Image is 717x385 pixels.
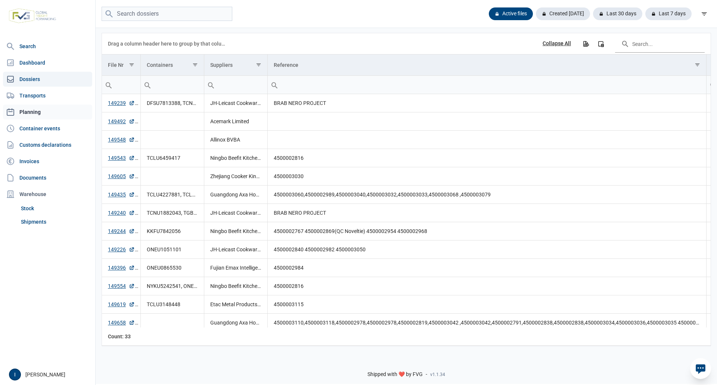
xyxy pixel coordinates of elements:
[204,222,268,240] td: Ningbo Beefit Kitchenware Co., Ltd.
[268,295,707,314] td: 4500003115
[3,137,92,152] a: Customs declarations
[3,72,92,87] a: Dossiers
[141,277,204,295] td: NYKU5242541, ONEU1710770, ONEU5574667, TLLU5530870
[579,37,592,50] div: Export all data to Excel
[3,88,92,103] a: Transports
[593,7,642,20] div: Last 30 days
[268,167,707,186] td: 4500003030
[141,186,204,204] td: TCLU4227881, TCLU4674935
[615,35,705,53] input: Search in the data grid
[204,112,268,131] td: Acemark Limited
[102,76,140,94] input: Filter cell
[108,301,135,308] a: 149619
[268,94,707,112] td: BRAB NERO PROJECT
[268,314,707,332] td: 4500003110,4500003118,4500002978,4500002978,4500002819,4500003042 ,4500003042,4500002791,45000028...
[102,33,711,346] div: Data grid with 33 rows and 7 columns
[426,371,427,378] span: -
[430,372,445,378] span: v1.1.34
[367,371,423,378] span: Shipped with ❤️ by FVG
[268,222,707,240] td: 4500002767 4500002869(QC Noveltie) 4500002954 4500002968
[141,55,204,76] td: Column Containers
[9,369,21,381] button: I
[204,204,268,222] td: JH-Leicast Cookware Co., Ltd.
[141,94,204,112] td: DFSU7813388, TCNU1982530, TEMU7064960, TEMU7667259, TGBU5092643, TGBU6053282, YMLU8630416, YMLU89...
[204,131,268,149] td: Allinox BVBA
[141,76,204,94] input: Filter cell
[141,295,204,314] td: TCLU3148448
[3,154,92,169] a: Invoices
[268,76,281,94] div: Search box
[147,62,173,68] div: Containers
[645,7,692,20] div: Last 7 days
[268,259,707,277] td: 4500002984
[268,240,707,259] td: 4500002840 4500002982 4500003050
[204,76,267,94] input: Filter cell
[108,333,135,340] div: File Nr Count: 33
[695,62,700,68] span: Show filter options for column 'Reference'
[102,7,232,21] input: Search dossiers
[204,149,268,167] td: Ningbo Beefit Kitchenware Co., Ltd.
[3,170,92,185] a: Documents
[204,76,218,94] div: Search box
[204,167,268,186] td: Zhejiang Cooker King Cooker Co. Ltd
[108,227,135,235] a: 149244
[3,187,92,202] div: Warehouse
[108,264,135,271] a: 149396
[192,62,198,68] span: Show filter options for column 'Containers'
[3,39,92,54] a: Search
[204,314,268,332] td: Guangdong Axa Home Co., Ltd., [GEOGRAPHIC_DATA] Zhongbao Kitchenware Co., Ltd.
[18,202,92,215] a: Stock
[204,55,268,76] td: Column Suppliers
[108,209,135,217] a: 149240
[108,136,135,143] a: 149548
[204,94,268,112] td: JH-Leicast Cookware Co., Ltd.
[108,33,705,54] div: Data grid toolbar
[698,7,711,21] div: filter
[268,55,707,76] td: Column Reference
[108,99,135,107] a: 149239
[268,277,707,295] td: 4500002816
[3,55,92,70] a: Dashboard
[594,37,608,50] div: Column Chooser
[108,246,135,253] a: 149226
[3,105,92,119] a: Planning
[141,222,204,240] td: KKFU7842056
[204,186,268,204] td: Guangdong Axa Home Co., Ltd.
[141,149,204,167] td: TCLU6459417
[108,154,135,162] a: 149543
[204,259,268,277] td: Fujian Emax Intelligent Co., Ltd.
[6,6,59,26] img: FVG - Global freight forwarding
[489,7,533,20] div: Active files
[3,121,92,136] a: Container events
[108,38,228,50] div: Drag a column header here to group by that column
[141,240,204,259] td: ONEU1051101
[108,282,135,290] a: 149554
[102,55,141,76] td: Column File Nr
[141,76,154,94] div: Search box
[108,118,135,125] a: 149492
[204,240,268,259] td: JH-Leicast Cookware Co., Ltd., [PERSON_NAME] Cookware Co., Ltd.
[102,76,115,94] div: Search box
[141,204,204,222] td: TCNU1882043, TGBU5163686, TGBU5417097, YMMU6928730
[204,295,268,314] td: Etac Metal Products (Zhuhai) Co., Ltd.
[141,259,204,277] td: ONEU0865530
[204,277,268,295] td: Ningbo Beefit Kitchenware Co., Ltd.
[210,62,233,68] div: Suppliers
[274,62,298,68] div: Reference
[9,369,91,381] div: [PERSON_NAME]
[256,62,261,68] span: Show filter options for column 'Suppliers'
[268,76,706,94] input: Filter cell
[268,204,707,222] td: BRAB NERO PROJECT
[108,191,135,198] a: 149435
[108,62,124,68] div: File Nr
[268,186,707,204] td: 4500003060,4500002989,4500003040,4500003032,4500003033,4500003068 ,4500003079
[536,7,590,20] div: Created [DATE]
[18,215,92,229] a: Shipments
[102,76,141,94] td: Filter cell
[108,319,135,326] a: 149658
[129,62,134,68] span: Show filter options for column 'File Nr'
